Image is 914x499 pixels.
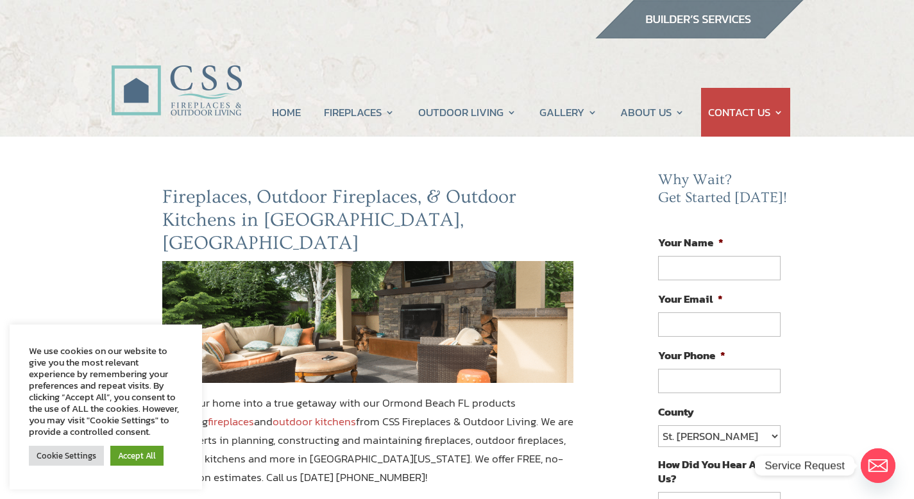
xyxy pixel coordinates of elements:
[273,413,356,430] a: outdoor kitchens
[620,88,684,137] a: ABOUT US
[29,446,104,466] a: Cookie Settings
[539,88,597,137] a: GALLERY
[324,88,394,137] a: FIREPLACES
[111,30,242,123] img: CSS Fireplaces & Outdoor Living (Formerly Construction Solutions & Supply)- Jacksonville Ormond B...
[658,457,780,486] label: How Did You Hear About Us?
[272,88,301,137] a: HOME
[658,171,790,213] h2: Why Wait? Get Started [DATE]!
[29,345,183,437] div: We use cookies on our website to give you the most relevant experience by remembering your prefer...
[110,446,164,466] a: Accept All
[162,261,574,383] img: ormond-beach-fl
[708,88,783,137] a: CONTACT US
[162,185,574,261] h2: Fireplaces, Outdoor Fireplaces, & Outdoor Kitchens in [GEOGRAPHIC_DATA], [GEOGRAPHIC_DATA]
[658,405,694,419] label: County
[208,413,254,430] a: fireplaces
[658,292,723,306] label: Your Email
[658,235,724,249] label: Your Name
[418,88,516,137] a: OUTDOOR LIVING
[162,394,574,498] p: Turn your home into a true getaway with our Ormond Beach FL products including and from CSS Firep...
[861,448,895,483] a: Email
[595,26,804,43] a: builder services construction supply
[658,348,725,362] label: Your Phone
